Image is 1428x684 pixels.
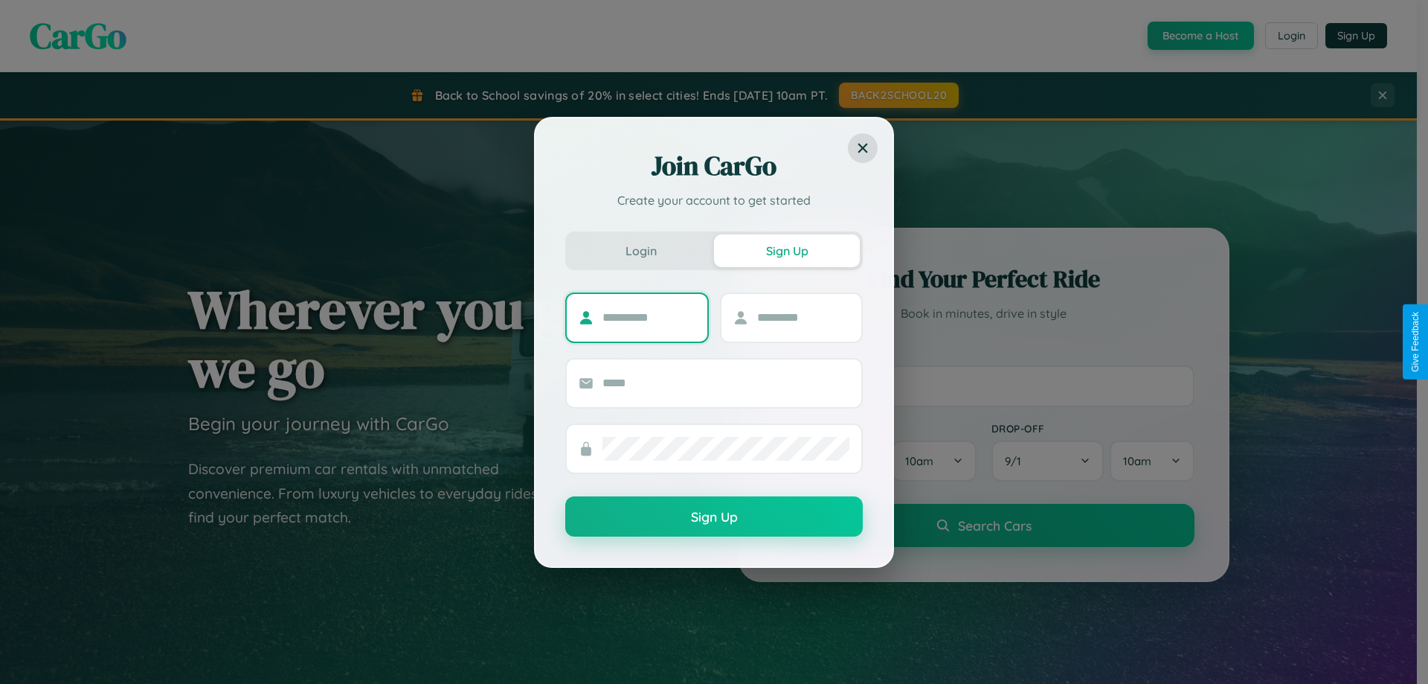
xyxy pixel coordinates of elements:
[568,234,714,267] button: Login
[1410,312,1421,372] div: Give Feedback
[565,496,863,537] button: Sign Up
[565,191,863,209] p: Create your account to get started
[565,148,863,184] h2: Join CarGo
[714,234,860,267] button: Sign Up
